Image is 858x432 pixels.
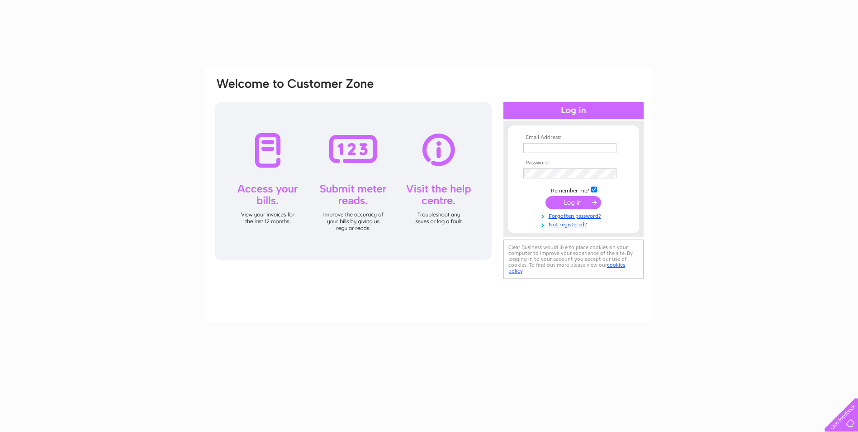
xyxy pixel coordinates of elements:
[545,196,601,209] input: Submit
[503,240,644,279] div: Clear Business would like to place cookies on your computer to improve your experience of the sit...
[521,134,626,141] th: Email Address:
[521,185,626,194] td: Remember me?
[523,220,626,228] a: Not registered?
[523,211,626,220] a: Forgotten password?
[521,160,626,166] th: Password:
[508,262,625,274] a: cookies policy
